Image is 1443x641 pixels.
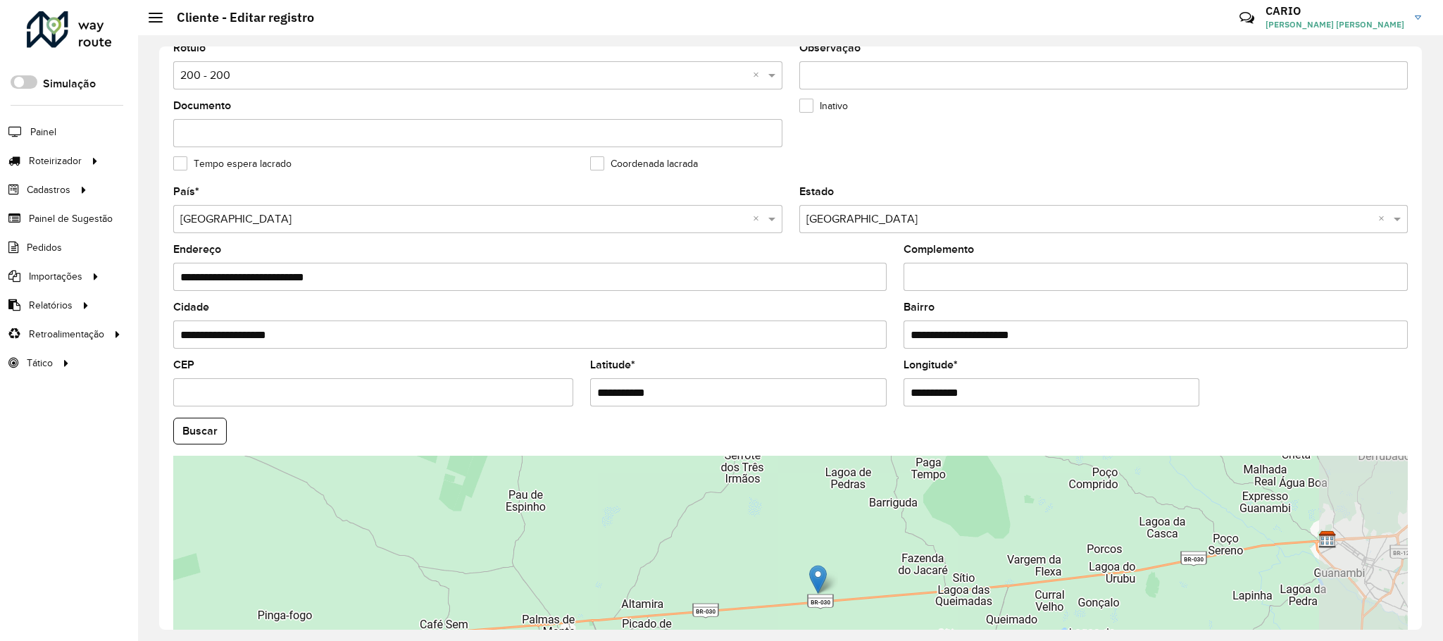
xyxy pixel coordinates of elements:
span: Roteirizador [29,154,82,168]
label: Tempo espera lacrado [173,156,292,171]
img: Marker [809,565,827,594]
h3: CARIO [1266,4,1404,18]
label: Longitude [904,356,958,373]
span: Cadastros [27,182,70,197]
label: Simulação [43,75,96,92]
span: Painel de Sugestão [29,211,113,226]
label: Rótulo [173,39,206,56]
span: Clear all [753,67,765,84]
span: [PERSON_NAME] [PERSON_NAME] [1266,18,1404,31]
span: Retroalimentação [29,327,104,342]
label: Estado [799,183,834,200]
label: Bairro [904,299,935,316]
button: Buscar [173,418,227,444]
label: Inativo [799,99,848,113]
span: Clear all [1378,211,1390,228]
span: Pedidos [27,240,62,255]
label: Latitude [590,356,635,373]
label: Complemento [904,241,974,258]
span: Painel [30,125,56,139]
span: Relatórios [29,298,73,313]
h2: Cliente - Editar registro [163,10,314,25]
span: Tático [27,356,53,371]
label: Endereço [173,241,221,258]
label: CEP [173,356,194,373]
label: País [173,183,199,200]
label: Cidade [173,299,209,316]
span: Importações [29,269,82,284]
img: CDD Guanambi [1318,530,1337,549]
label: Observação [799,39,861,56]
a: Contato Rápido [1232,3,1262,33]
label: Coordenada lacrada [590,156,698,171]
label: Documento [173,97,231,114]
span: Clear all [753,211,765,228]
